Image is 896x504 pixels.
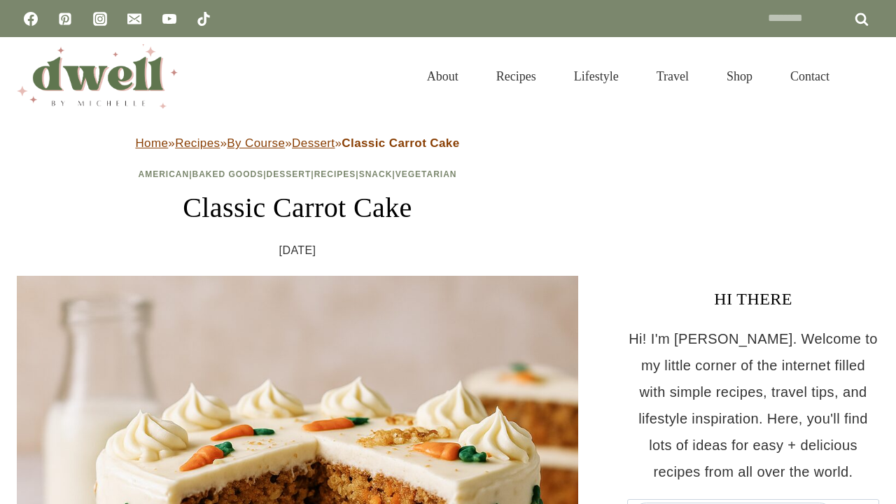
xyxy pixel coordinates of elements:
a: Recipes [175,136,220,150]
a: By Course [227,136,285,150]
a: Recipes [314,169,356,179]
a: Travel [638,52,708,101]
a: Instagram [86,5,114,33]
span: | | | | | [139,169,457,179]
a: YouTube [155,5,183,33]
a: Facebook [17,5,45,33]
span: » » » » [135,136,459,150]
a: Lifestyle [555,52,638,101]
a: Vegetarian [395,169,457,179]
a: Snack [359,169,393,179]
p: Hi! I'm [PERSON_NAME]. Welcome to my little corner of the internet filled with simple recipes, tr... [627,325,879,485]
a: About [408,52,477,101]
a: Pinterest [51,5,79,33]
a: Home [135,136,168,150]
nav: Primary Navigation [408,52,848,101]
a: TikTok [190,5,218,33]
strong: Classic Carrot Cake [342,136,459,150]
a: Baked Goods [192,169,264,179]
a: Email [120,5,148,33]
button: View Search Form [855,64,879,88]
time: [DATE] [279,240,316,261]
a: Dessert [267,169,311,179]
a: Contact [771,52,848,101]
img: DWELL by michelle [17,44,178,108]
a: American [139,169,190,179]
h1: Classic Carrot Cake [17,187,578,229]
a: Recipes [477,52,555,101]
a: Shop [708,52,771,101]
h3: HI THERE [627,286,879,311]
a: Dessert [292,136,335,150]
